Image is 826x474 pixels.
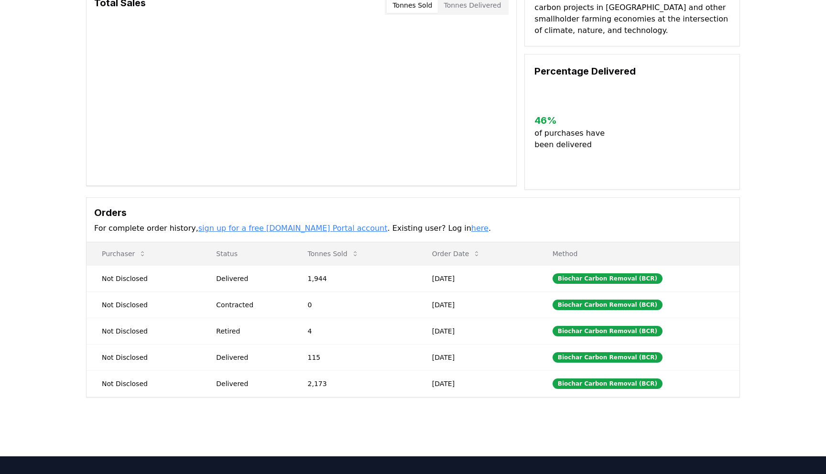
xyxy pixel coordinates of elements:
[534,128,612,151] p: of purchases have been delivered
[417,291,537,318] td: [DATE]
[417,318,537,344] td: [DATE]
[94,205,732,220] h3: Orders
[300,244,367,263] button: Tonnes Sold
[87,370,201,397] td: Not Disclosed
[293,318,417,344] td: 4
[534,113,612,128] h3: 46 %
[216,326,284,336] div: Retired
[216,353,284,362] div: Delivered
[198,224,388,233] a: sign up for a free [DOMAIN_NAME] Portal account
[293,370,417,397] td: 2,173
[208,249,284,259] p: Status
[417,370,537,397] td: [DATE]
[216,379,284,388] div: Delivered
[417,344,537,370] td: [DATE]
[553,273,663,284] div: Biochar Carbon Removal (BCR)
[534,64,730,78] h3: Percentage Delivered
[417,265,537,291] td: [DATE]
[293,291,417,318] td: 0
[545,249,732,259] p: Method
[87,344,201,370] td: Not Disclosed
[553,352,663,363] div: Biochar Carbon Removal (BCR)
[216,300,284,310] div: Contracted
[293,265,417,291] td: 1,944
[553,378,663,389] div: Biochar Carbon Removal (BCR)
[553,300,663,310] div: Biochar Carbon Removal (BCR)
[87,291,201,318] td: Not Disclosed
[293,344,417,370] td: 115
[87,318,201,344] td: Not Disclosed
[94,223,732,234] p: For complete order history, . Existing user? Log in .
[94,244,154,263] button: Purchaser
[216,274,284,283] div: Delivered
[553,326,663,336] div: Biochar Carbon Removal (BCR)
[87,265,201,291] td: Not Disclosed
[471,224,489,233] a: here
[424,244,489,263] button: Order Date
